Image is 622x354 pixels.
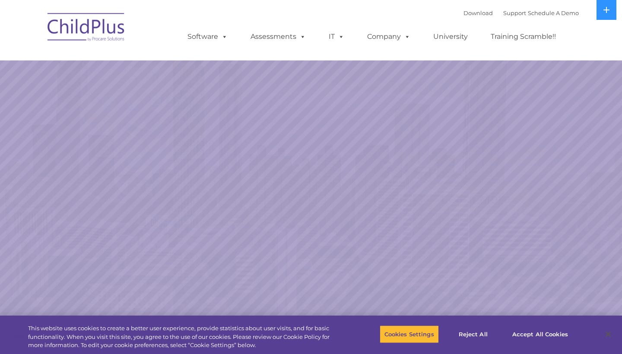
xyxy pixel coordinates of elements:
a: Training Scramble!! [482,28,565,45]
a: Learn More [422,185,529,213]
a: Company [359,28,419,45]
a: IT [320,28,353,45]
button: Cookies Settings [380,325,439,343]
a: University [425,28,476,45]
button: Reject All [446,325,500,343]
div: This website uses cookies to create a better user experience, provide statistics about user visit... [28,324,342,350]
a: Assessments [242,28,314,45]
img: ChildPlus by Procare Solutions [43,7,130,50]
a: Download [463,9,493,16]
button: Accept All Cookies [508,325,573,343]
font: | [463,9,579,16]
a: Software [179,28,236,45]
button: Close [599,325,618,344]
a: Support [503,9,526,16]
a: Schedule A Demo [528,9,579,16]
